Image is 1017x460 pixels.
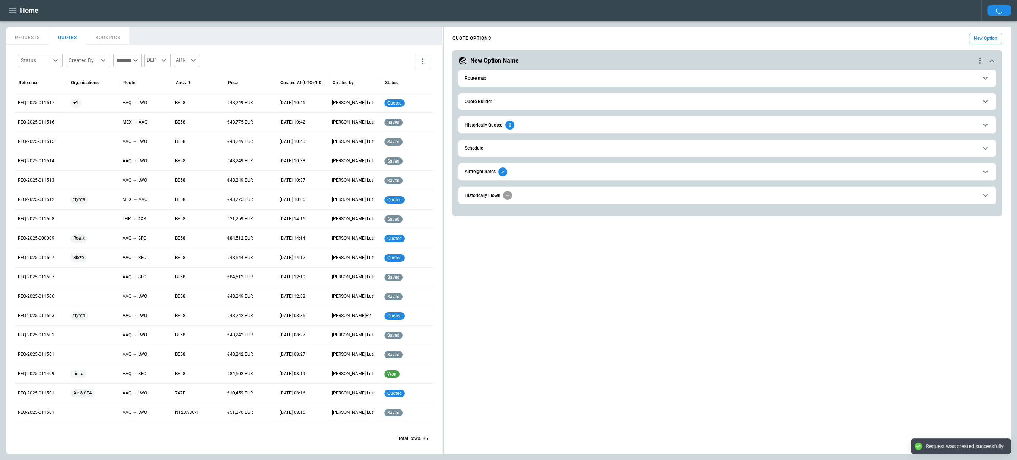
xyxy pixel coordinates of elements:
span: saved [386,139,401,144]
p: 03 Oct 2025 10:46 [280,100,326,106]
p: €84,502 EUR [227,371,274,377]
p: €43,775 EUR [227,197,274,203]
span: quoted [386,236,403,241]
p: [PERSON_NAME] Luti [332,138,378,145]
p: €51,270 EUR [227,409,274,416]
p: [PERSON_NAME] Luti [332,274,378,280]
div: Saved [384,326,431,345]
span: won [386,371,398,377]
p: €48,242 EUR [227,332,274,338]
span: tirillo [70,364,86,383]
p: [PERSON_NAME] Luti [332,390,378,396]
p: REQ-2025-011507 [18,255,64,261]
p: LHR → DXB [123,216,169,222]
p: REQ-2025-011507 [18,274,64,280]
p: BE58 [175,197,222,203]
span: trynta [70,190,88,209]
div: Quoted [384,93,431,112]
p: AAQ → SFO [123,274,169,280]
p: [PERSON_NAME] Luti [332,351,378,358]
p: MEX → AAQ [123,197,169,203]
div: Status [21,57,51,64]
p: REQ-2025-011508 [18,216,64,222]
p: AAQ → SFO [123,371,169,377]
h6: Quote Builder [464,99,492,104]
span: quoted [386,391,403,396]
h5: New Option Name [470,57,518,65]
p: BE58 [175,138,222,145]
button: more [415,54,430,69]
p: BE58 [175,119,222,125]
div: Saved [384,132,431,151]
p: [PERSON_NAME] Luti [332,332,378,338]
div: Saved [384,268,431,287]
span: saved [386,275,401,280]
p: BE58 [175,371,222,377]
div: 0 [505,121,514,130]
button: Route map [464,70,989,87]
p: REQ-2025-011499 [18,371,64,377]
p: €84,512 EUR [227,274,274,280]
p: AAQ → LWO [123,390,169,396]
p: [PERSON_NAME] Luti [332,235,378,242]
p: €48,544 EUR [227,255,274,261]
button: REQUESTS [6,27,49,45]
div: Quoted [384,306,431,325]
p: €48,249 EUR [227,100,274,106]
p: 86 [422,435,428,442]
p: [PERSON_NAME] Luti [332,216,378,222]
p: €48,242 EUR [227,351,274,358]
p: AAQ → LWO [123,293,169,300]
p: Total Rows: [398,435,421,442]
p: BE58 [175,255,222,261]
p: 02 Oct 2025 12:10 [280,274,326,280]
span: +1 [70,93,82,112]
p: €10,459 EUR [227,390,274,396]
p: BE58 [175,177,222,183]
p: AAQ → LWO [123,158,169,164]
div: Saved [384,422,431,441]
p: REQ-2025-011506 [18,293,64,300]
h6: Historically Flown [464,193,500,198]
div: Created by [333,80,354,85]
span: quoted [386,197,403,202]
div: Quoted [384,384,431,403]
p: €84,512 EUR [227,235,274,242]
button: New Option [969,33,1002,44]
p: BE58 [175,100,222,106]
button: Quote Builder [464,93,989,110]
p: 02 Oct 2025 08:19 [280,371,326,377]
p: [PERSON_NAME] Luti [332,177,378,183]
p: [PERSON_NAME]+2 [332,313,378,319]
p: [PERSON_NAME] Luti [332,158,378,164]
span: quoted [386,100,403,106]
p: [PERSON_NAME] Luti [332,100,378,106]
div: Saved [384,403,431,422]
div: quote-option-actions [975,56,984,65]
p: 02 Oct 2025 12:08 [280,293,326,300]
div: Saved [384,345,431,364]
p: 03 Oct 2025 10:42 [280,119,326,125]
p: BE58 [175,235,222,242]
div: Saved [384,171,431,190]
p: REQ-2025-011503 [18,313,64,319]
p: AAQ → LWO [123,100,169,106]
button: BOOKINGS [86,27,130,45]
div: Reference [19,80,38,85]
span: Sixze [70,248,87,267]
h1: Home [20,6,38,15]
p: €43,775 EUR [227,119,274,125]
button: Historically Flown [464,187,989,204]
p: 02 Oct 2025 14:14 [280,235,326,242]
p: 02 Oct 2025 14:16 [280,216,326,222]
h6: Route map [464,76,486,81]
p: 03 Oct 2025 10:37 [280,177,326,183]
span: saved [386,333,401,338]
p: AAQ → SFO [123,235,169,242]
p: MEX → AAQ [123,119,169,125]
p: €48,249 EUR [227,293,274,300]
h6: Airfreight Rates [464,169,495,174]
p: [PERSON_NAME] Luti [332,409,378,416]
p: BE58 [175,216,222,222]
p: BE58 [175,293,222,300]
